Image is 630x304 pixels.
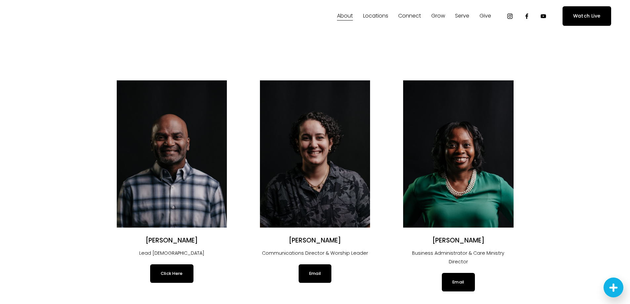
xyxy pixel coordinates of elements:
img: Fellowship Memphis [19,10,111,23]
p: Business Administrator & Care Ministry Director [403,249,513,266]
a: YouTube [540,13,547,20]
img: Angélica Smith [260,80,370,228]
h2: [PERSON_NAME] [260,237,370,245]
a: folder dropdown [455,11,469,22]
a: folder dropdown [363,11,388,22]
a: Watch Live [563,6,611,26]
span: Connect [398,11,421,21]
a: Email [442,273,475,291]
a: Facebook [524,13,530,20]
p: Lead [DEMOGRAPHIC_DATA] [117,249,227,258]
a: Click Here [150,264,193,283]
h2: [PERSON_NAME] [117,237,227,245]
a: folder dropdown [480,11,491,22]
span: Locations [363,11,388,21]
span: Grow [431,11,445,21]
span: Serve [455,11,469,21]
a: Instagram [507,13,513,20]
span: Give [480,11,491,21]
span: About [337,11,353,21]
a: folder dropdown [337,11,353,22]
a: Email [299,264,331,283]
p: Communications Director & Worship Leader [260,249,370,258]
a: folder dropdown [398,11,421,22]
h2: [PERSON_NAME] [403,237,513,245]
a: folder dropdown [431,11,445,22]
